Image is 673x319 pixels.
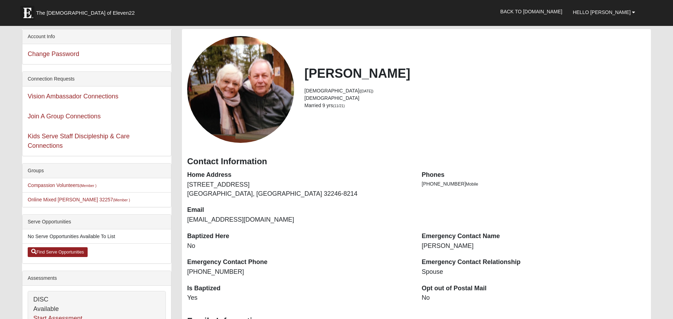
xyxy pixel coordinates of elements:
a: Join A Group Connections [28,113,101,120]
a: View Fullsize Photo [187,85,294,92]
div: Serve Opportunities [22,215,171,229]
h3: Contact Information [187,157,646,167]
dd: No [187,242,411,251]
div: Groups [22,164,171,178]
dt: Is Baptized [187,284,411,293]
a: Hello [PERSON_NAME] [567,4,640,21]
div: Connection Requests [22,72,171,86]
dt: Email [187,206,411,215]
dt: Emergency Contact Name [422,232,646,241]
div: Assessments [22,271,171,286]
a: Vision Ambassador Connections [28,93,118,100]
dt: Home Address [187,171,411,180]
img: Eleven22 logo [20,6,34,20]
span: The [DEMOGRAPHIC_DATA] of Eleven22 [36,9,135,16]
dt: Phones [422,171,646,180]
li: No Serve Opportunities Available To List [22,229,171,244]
dt: Opt out of Postal Mail [422,284,646,293]
small: (Member ) [80,183,96,188]
a: Back to [DOMAIN_NAME] [495,3,567,20]
li: [PHONE_NUMBER] [422,180,646,188]
dd: Spouse [422,268,646,277]
h2: [PERSON_NAME] [305,66,646,81]
a: The [DEMOGRAPHIC_DATA] of Eleven22 [17,2,157,20]
a: Online Mixed [PERSON_NAME] 32257(Member ) [28,197,130,202]
small: ([DATE]) [359,89,373,93]
span: Mobile [466,182,478,187]
dt: Emergency Contact Phone [187,258,411,267]
small: (11/21) [333,104,345,108]
a: Change Password [28,50,79,57]
dt: Emergency Contact Relationship [422,258,646,267]
a: Compassion Volunteers(Member ) [28,182,96,188]
a: Find Serve Opportunities [28,247,88,257]
dd: Yes [187,293,411,303]
li: [DEMOGRAPHIC_DATA] [305,87,646,95]
dd: No [422,293,646,303]
div: Account Info [22,29,171,44]
dd: [PERSON_NAME] [422,242,646,251]
li: Married 9 yrs [305,102,646,109]
dd: [STREET_ADDRESS] [GEOGRAPHIC_DATA], [GEOGRAPHIC_DATA] 32246-8214 [187,180,411,198]
li: [DEMOGRAPHIC_DATA] [305,95,646,102]
dt: Baptized Here [187,232,411,241]
a: Kids Serve Staff Discipleship & Care Connections [28,133,130,149]
span: Hello [PERSON_NAME] [573,9,631,15]
small: (Member ) [113,198,130,202]
dd: [EMAIL_ADDRESS][DOMAIN_NAME] [187,215,411,224]
dd: [PHONE_NUMBER] [187,268,411,277]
